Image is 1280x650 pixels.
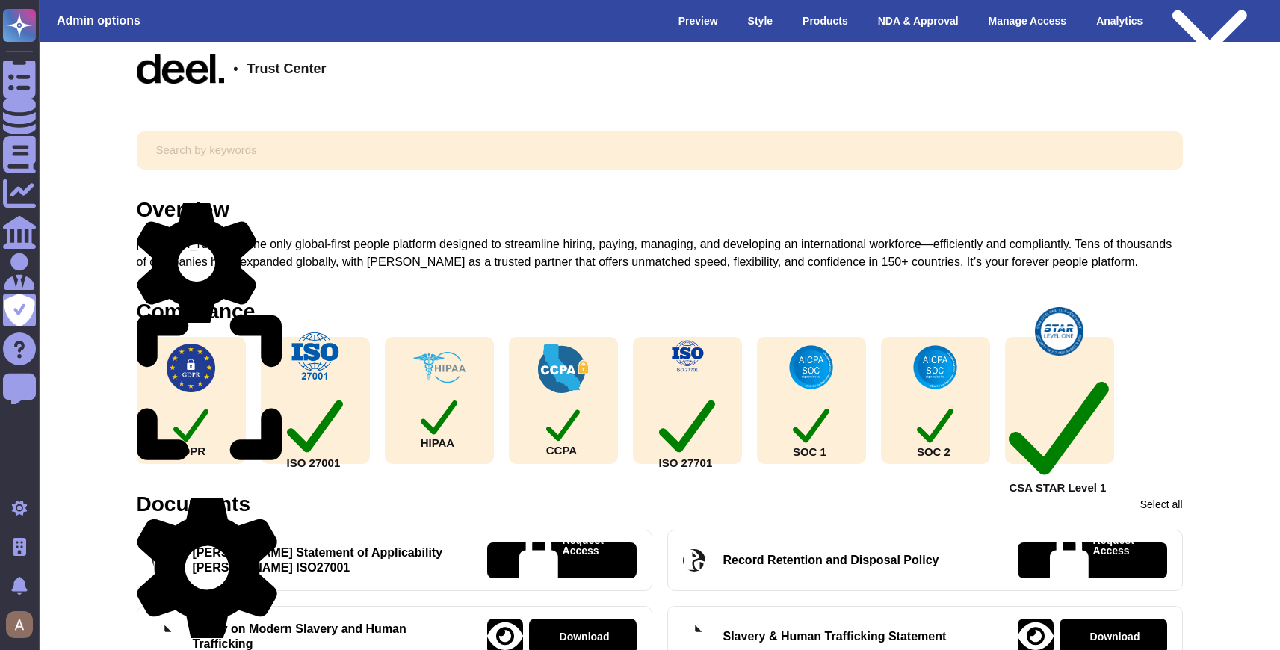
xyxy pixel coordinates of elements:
[421,395,458,449] div: HIPAA
[3,608,43,641] button: user
[917,403,953,456] div: SOC 2
[1089,8,1150,34] div: Analytics
[1009,368,1109,493] div: CSA STAR Level 1
[741,8,780,34] div: Style
[1090,631,1140,642] p: Download
[723,629,947,644] div: Slavery & Human Trafficking Statement
[981,8,1075,34] div: Manage Access
[137,199,230,220] div: Overview
[147,137,1172,164] input: Search by keywords
[137,54,225,84] img: Company Banner
[193,545,469,575] div: [PERSON_NAME] Statement of Applicability [PERSON_NAME] ISO27001
[413,352,466,383] img: check
[1093,535,1134,586] p: Request Access
[911,343,959,391] img: check
[787,343,835,391] img: check
[137,301,256,322] div: Compliance
[560,631,610,642] p: Download
[793,403,829,456] div: SOC 1
[538,344,588,393] img: check
[671,8,726,34] div: Preview
[57,13,140,28] h3: Admin options
[723,553,939,568] div: Record Retention and Disposal Policy
[546,405,581,455] div: CCPA
[563,535,604,586] p: Request Access
[287,392,344,468] div: ISO 27001
[871,8,966,34] div: NDA & Approval
[1035,307,1083,356] img: check
[795,8,856,34] div: Products
[289,332,341,380] img: check
[137,494,250,515] div: Documents
[659,392,716,468] div: ISO 27701
[233,62,238,75] span: •
[1140,499,1183,510] div: Select all
[663,332,711,380] img: check
[247,62,327,75] span: Trust Center
[137,235,1183,271] div: [PERSON_NAME] is the only global-first people platform designed to streamline hiring, paying, man...
[6,611,33,638] img: user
